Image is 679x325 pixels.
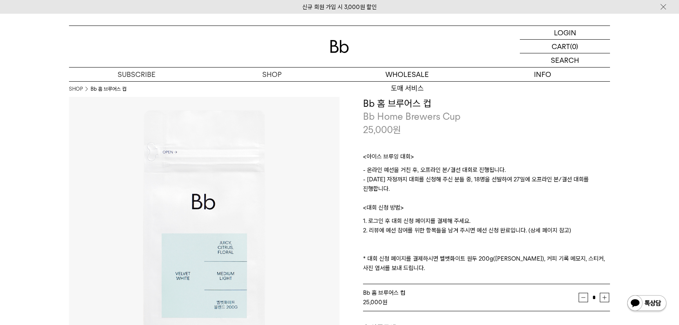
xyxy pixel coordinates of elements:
p: INFO [475,68,610,81]
p: <대회 신청 방법> [363,203,610,216]
p: <아이스 브루잉 대회> [363,152,610,165]
span: Bb 홈 브루어스 컵 [363,289,405,296]
p: 25,000 [363,123,401,137]
strong: 25,000 [363,299,382,306]
p: - 온라인 예선을 거친 후, 오프라인 본/결선 대회로 진행됩니다. - [DATE] 자정까지 대회를 신청해 주신 분들 중, 18명을 선발하여 27일에 오프라인 본/결선 대회를 ... [363,165,610,203]
p: (0) [570,40,578,53]
li: Bb 홈 브루어스 컵 [91,85,126,93]
a: 신규 회원 가입 시 3,000원 할인 [302,4,377,11]
a: SHOP [69,85,83,93]
p: Bb Home Brewers Cup [363,110,610,123]
img: 카카오톡 채널 1:1 채팅 버튼 [626,294,667,313]
p: 1. 로그인 후 대회 신청 페이지를 결제해 주세요. 2. 리뷰에 예선 참여를 위한 항목들을 남겨 주시면 예선 신청 완료입니다. (상세 페이지 참고) * 대회 신청 페이지를 결... [363,216,610,273]
button: 감소 [579,293,588,302]
img: 로고 [330,40,349,53]
p: SEARCH [551,53,579,67]
p: LOGIN [554,26,576,39]
a: LOGIN [520,26,610,40]
a: SHOP [204,68,339,81]
p: CART [552,40,570,53]
a: SUBSCRIBE [69,68,204,81]
span: 원 [393,124,401,135]
button: 증가 [600,293,609,302]
a: 도매 서비스 [339,82,475,95]
h3: Bb 홈 브루어스 컵 [363,97,610,110]
a: CART (0) [520,40,610,53]
div: 원 [363,298,579,307]
p: WHOLESALE [339,68,475,81]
